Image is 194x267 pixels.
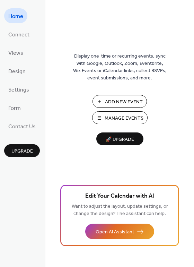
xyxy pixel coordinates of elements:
[73,53,167,82] span: Display one-time or recurring events, sync with Google, Outlook, Zoom, Eventbrite, Wix Events or ...
[85,191,154,201] span: Edit Your Calendar with AI
[8,29,29,40] span: Connect
[4,119,40,133] a: Contact Us
[105,98,143,106] span: Add New Event
[4,8,27,23] a: Home
[4,45,27,60] a: Views
[4,100,25,115] a: Form
[105,115,143,122] span: Manage Events
[100,135,139,144] span: 🚀 Upgrade
[72,202,168,218] span: Want to adjust the layout, update settings, or change the design? The assistant can help.
[8,121,36,132] span: Contact Us
[8,11,23,22] span: Home
[96,132,143,145] button: 🚀 Upgrade
[96,229,134,236] span: Open AI Assistant
[85,224,154,239] button: Open AI Assistant
[92,95,147,108] button: Add New Event
[11,148,33,155] span: Upgrade
[4,144,40,157] button: Upgrade
[8,85,29,95] span: Settings
[4,27,34,42] a: Connect
[4,82,33,97] a: Settings
[92,111,148,124] button: Manage Events
[8,48,23,59] span: Views
[4,63,30,78] a: Design
[8,66,26,77] span: Design
[8,103,21,114] span: Form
